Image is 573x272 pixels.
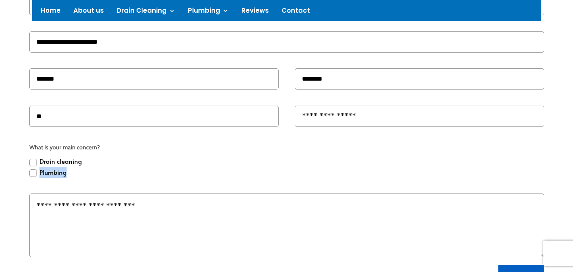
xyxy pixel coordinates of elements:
[29,167,67,178] label: Plumbing
[29,156,82,167] label: Drain cleaning
[73,8,104,17] a: About us
[29,143,545,153] span: What is your main concern?
[241,8,269,17] a: Reviews
[188,8,229,17] a: Plumbing
[282,8,310,17] a: Contact
[41,8,61,17] a: Home
[117,8,175,17] a: Drain Cleaning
